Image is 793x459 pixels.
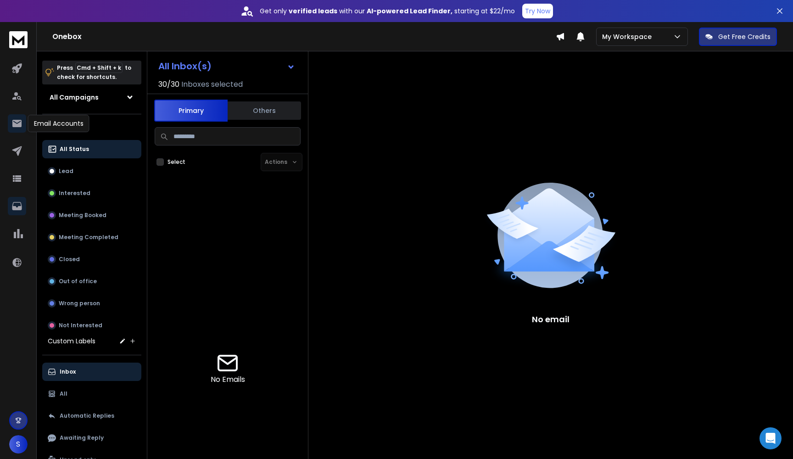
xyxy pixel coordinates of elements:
p: Lead [59,168,73,175]
p: Closed [59,256,80,263]
button: S [9,435,28,453]
h3: Filters [42,122,141,134]
button: All Campaigns [42,88,141,106]
p: Press to check for shortcuts. [57,63,131,82]
button: All Inbox(s) [151,57,302,75]
p: Automatic Replies [60,412,114,420]
p: All Status [60,146,89,153]
p: Get only with our starting at $22/mo [260,6,515,16]
h1: Onebox [52,31,556,42]
p: All [60,390,67,397]
p: Meeting Completed [59,234,118,241]
button: Awaiting Reply [42,429,141,447]
p: Wrong person [59,300,100,307]
strong: verified leads [289,6,337,16]
button: Automatic Replies [42,407,141,425]
button: Wrong person [42,294,141,313]
h1: All Campaigns [50,93,99,102]
span: 30 / 30 [158,79,179,90]
p: My Workspace [602,32,655,41]
span: Cmd + Shift + k [75,62,123,73]
button: All [42,385,141,403]
button: Others [228,101,301,121]
button: Inbox [42,363,141,381]
button: Out of office [42,272,141,291]
div: Email Accounts [28,115,89,132]
button: All Status [42,140,141,158]
h3: Custom Labels [48,336,95,346]
div: Open Intercom Messenger [759,427,782,449]
h1: All Inbox(s) [158,62,212,71]
button: Meeting Booked [42,206,141,224]
p: Get Free Credits [718,32,771,41]
p: Awaiting Reply [60,434,104,442]
button: Try Now [522,4,553,18]
img: logo [9,31,28,48]
p: Inbox [60,368,76,375]
button: Meeting Completed [42,228,141,246]
strong: AI-powered Lead Finder, [367,6,452,16]
button: Lead [42,162,141,180]
p: Meeting Booked [59,212,106,219]
button: Not Interested [42,316,141,335]
p: Interested [59,190,90,197]
p: No Emails [211,374,245,385]
p: Try Now [525,6,550,16]
button: Primary [154,100,228,122]
label: Select [168,158,185,166]
p: No email [532,313,570,326]
button: Get Free Credits [699,28,777,46]
button: Interested [42,184,141,202]
p: Out of office [59,278,97,285]
h3: Inboxes selected [181,79,243,90]
p: Not Interested [59,322,102,329]
button: Closed [42,250,141,269]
